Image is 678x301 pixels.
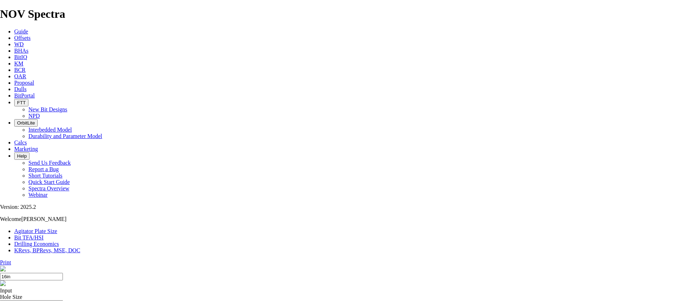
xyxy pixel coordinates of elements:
[14,146,38,152] a: Marketing
[14,93,35,99] a: BitPortal
[14,35,31,41] a: Offsets
[14,247,80,253] a: KRevs, BPRevs, MSE, DOC
[14,41,24,47] a: WD
[14,139,27,146] a: Calcs
[28,185,69,191] a: Spectra Overview
[14,86,27,92] a: Dulls
[14,60,23,67] a: KM
[21,216,66,222] span: [PERSON_NAME]
[17,120,35,126] span: OrbitLite
[14,152,29,160] button: Help
[14,228,57,234] a: Agitator Plate Size
[14,73,26,79] a: OAR
[28,113,40,119] a: NPD
[28,106,67,112] a: New Bit Designs
[28,133,102,139] a: Durability and Parameter Model
[14,28,28,35] a: Guide
[17,153,27,159] span: Help
[28,166,59,172] a: Report a Bug
[28,179,70,185] a: Quick Start Guide
[14,234,44,241] a: Bit TFA/HSI
[17,100,26,105] span: FTT
[14,119,38,127] button: OrbitLite
[28,127,72,133] a: Interbedded Model
[28,173,63,179] a: Short Tutorials
[14,99,28,106] button: FTT
[28,192,48,198] a: Webinar
[28,160,71,166] a: Send Us Feedback
[14,54,27,60] a: BitIQ
[14,241,59,247] a: Drilling Economics
[14,80,34,86] a: Proposal
[14,67,26,73] a: BCR
[14,48,28,54] a: BHAs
